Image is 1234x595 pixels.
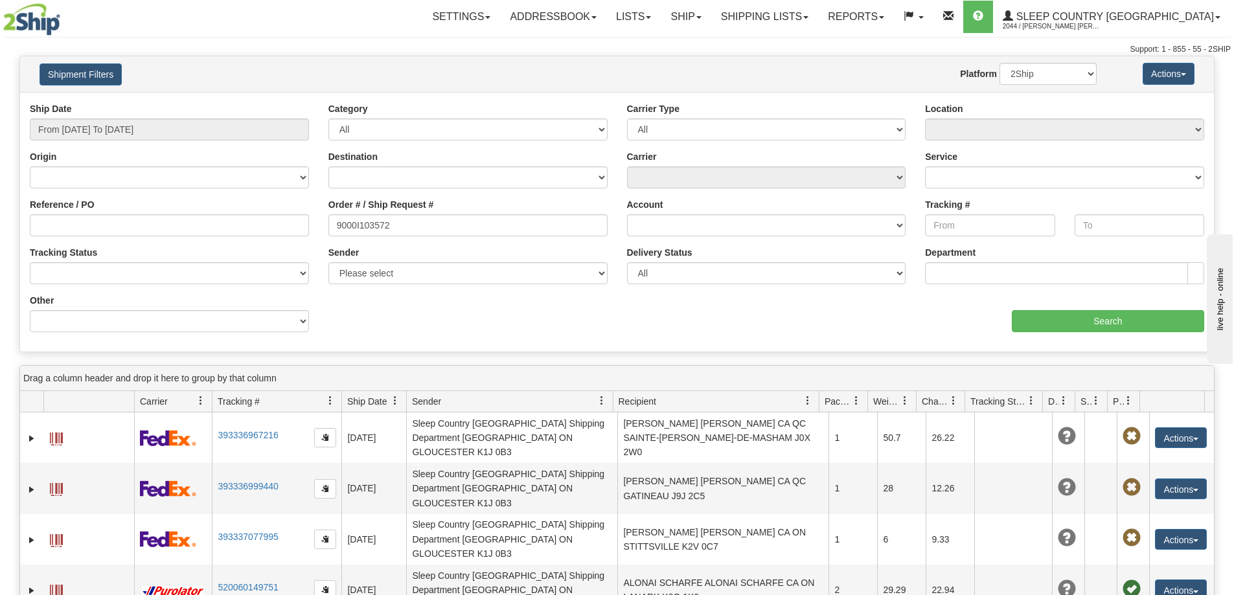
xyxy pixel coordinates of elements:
td: 50.7 [877,412,926,463]
a: Addressbook [500,1,606,33]
span: Shipment Issues [1080,395,1091,408]
label: Carrier Type [627,102,680,115]
span: Pickup Not Assigned [1123,478,1141,497]
img: 2 - FedEx Express® [140,531,196,547]
span: Pickup Not Assigned [1123,529,1141,547]
button: Actions [1143,63,1194,85]
td: 9.33 [926,514,974,565]
span: Charge [922,395,949,408]
label: Order # / Ship Request # [328,198,434,211]
span: Recipient [619,395,656,408]
a: Carrier filter column settings [190,390,212,412]
span: Packages [825,395,852,408]
img: logo2044.jpg [3,3,60,36]
span: 2044 / [PERSON_NAME] [PERSON_NAME] [1003,20,1100,33]
td: Sleep Country [GEOGRAPHIC_DATA] Shipping Department [GEOGRAPHIC_DATA] ON GLOUCESTER K1J 0B3 [406,514,617,565]
span: Unknown [1058,478,1076,497]
a: Charge filter column settings [943,390,965,412]
span: Pickup Not Assigned [1123,427,1141,445]
button: Shipment Filters [40,63,122,85]
button: Copy to clipboard [314,428,336,447]
img: 2 - FedEx Express® [140,430,196,446]
label: Origin [30,150,56,163]
button: Copy to clipboard [314,479,336,499]
td: 26.22 [926,412,974,463]
a: Label [50,528,63,549]
span: Delivery Status [1048,395,1059,408]
label: Service [925,150,957,163]
a: Tracking Status filter column settings [1020,390,1042,412]
td: Sleep Country [GEOGRAPHIC_DATA] Shipping Department [GEOGRAPHIC_DATA] ON GLOUCESTER K1J 0B3 [406,463,617,513]
a: Tracking # filter column settings [319,390,341,412]
td: 6 [877,514,926,565]
a: Recipient filter column settings [797,390,819,412]
td: [PERSON_NAME] [PERSON_NAME] CA QC SAINTE-[PERSON_NAME]-DE-MASHAM J0X 2W0 [617,412,828,463]
a: Delivery Status filter column settings [1053,390,1075,412]
label: Ship Date [30,102,72,115]
label: Delivery Status [627,246,692,259]
td: 1 [828,514,877,565]
a: Expand [25,432,38,445]
a: Sender filter column settings [591,390,613,412]
a: Reports [818,1,894,33]
a: Label [50,477,63,498]
label: Account [627,198,663,211]
iframe: chat widget [1204,231,1233,363]
span: Tracking # [218,395,260,408]
a: Label [50,427,63,447]
a: Ship [661,1,711,33]
a: Settings [422,1,500,33]
div: live help - online [10,11,120,21]
td: [DATE] [341,463,406,513]
label: Tracking Status [30,246,97,259]
a: Shipping lists [711,1,818,33]
label: Location [925,102,963,115]
td: 12.26 [926,463,974,513]
span: Weight [873,395,900,408]
span: Carrier [140,395,168,408]
button: Actions [1155,478,1207,499]
a: Lists [606,1,661,33]
a: 393336967216 [218,430,278,440]
a: Expand [25,483,38,496]
a: Shipment Issues filter column settings [1085,390,1107,412]
span: Ship Date [347,395,387,408]
label: Reference / PO [30,198,95,211]
a: Ship Date filter column settings [384,390,406,412]
label: Tracking # [925,198,970,211]
img: 2 - FedEx Express® [140,480,196,497]
td: [DATE] [341,514,406,565]
span: Pickup Status [1113,395,1124,408]
div: grid grouping header [20,366,1214,391]
label: Other [30,294,54,307]
a: Sleep Country [GEOGRAPHIC_DATA] 2044 / [PERSON_NAME] [PERSON_NAME] [993,1,1230,33]
td: 1 [828,463,877,513]
a: Expand [25,533,38,546]
input: From [925,214,1055,236]
label: Carrier [627,150,657,163]
td: [PERSON_NAME] [PERSON_NAME] CA QC GATINEAU J9J 2C5 [617,463,828,513]
span: Sender [412,395,441,408]
td: Sleep Country [GEOGRAPHIC_DATA] Shipping Department [GEOGRAPHIC_DATA] ON GLOUCESTER K1J 0B3 [406,412,617,463]
td: 28 [877,463,926,513]
a: 520060149751 [218,582,278,592]
label: Platform [960,67,997,80]
a: 393336999440 [218,481,278,491]
span: Unknown [1058,529,1076,547]
span: Unknown [1058,427,1076,445]
button: Copy to clipboard [314,530,336,549]
label: Department [925,246,976,259]
a: Packages filter column settings [845,390,867,412]
label: Sender [328,246,359,259]
a: Weight filter column settings [894,390,916,412]
label: Destination [328,150,378,163]
span: Tracking Status [970,395,1027,408]
td: [PERSON_NAME] [PERSON_NAME] CA ON STITTSVILLE K2V 0C7 [617,514,828,565]
a: 393337077995 [218,532,278,542]
input: Search [1012,310,1204,332]
input: To [1075,214,1204,236]
a: Pickup Status filter column settings [1117,390,1139,412]
span: Sleep Country [GEOGRAPHIC_DATA] [1013,11,1214,22]
td: 1 [828,412,877,463]
button: Actions [1155,427,1207,448]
